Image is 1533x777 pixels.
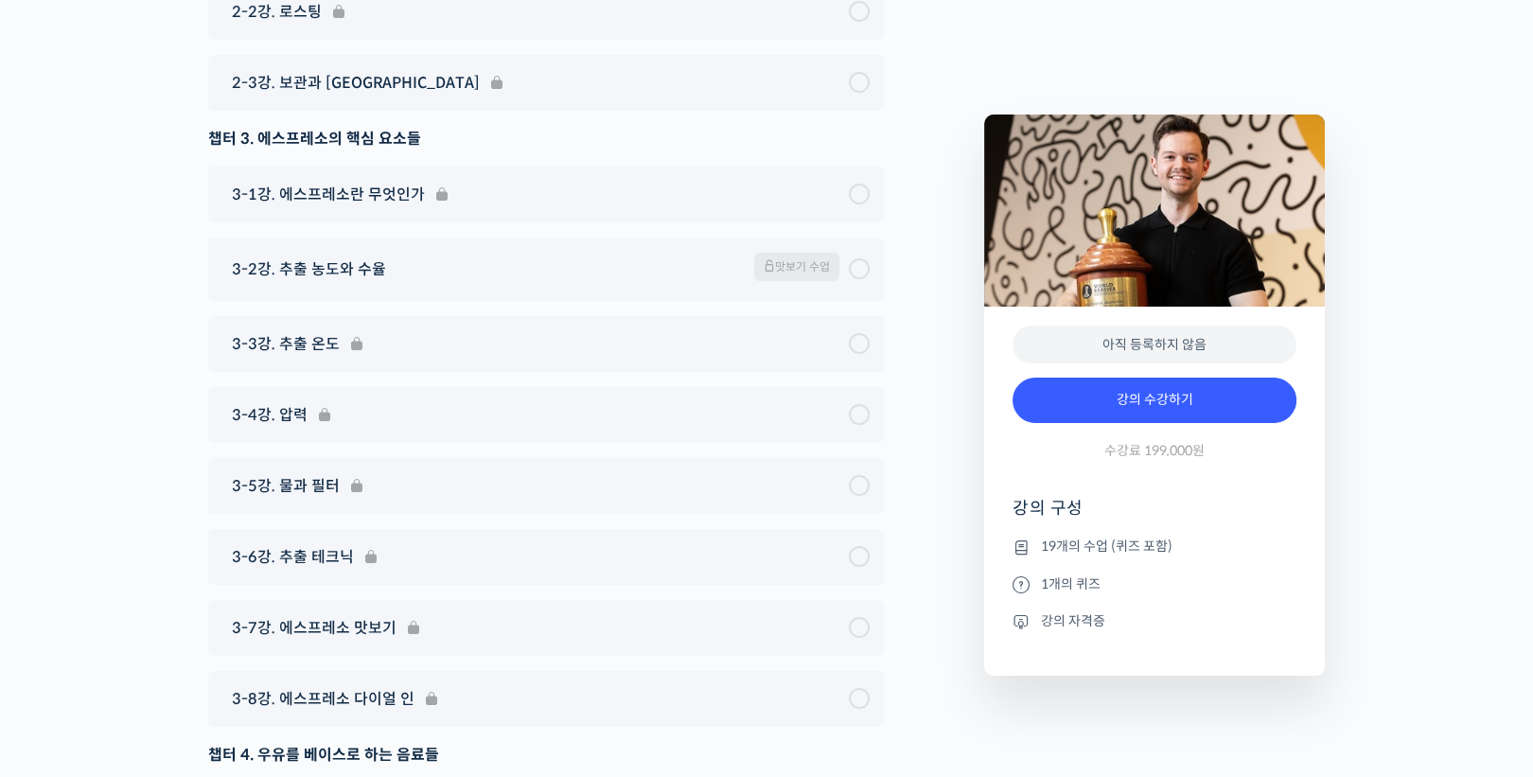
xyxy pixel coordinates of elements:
[754,253,839,281] span: 맛보기 수업
[173,629,196,645] span: 대화
[208,126,884,151] div: 챕터 3. 에스프레소의 핵심 요소들
[208,742,884,768] div: 챕터 4. 우유를 베이스로 하는 음료들
[292,628,315,644] span: 설정
[60,628,71,644] span: 홈
[1104,442,1205,460] span: 수강료 199,000원
[1013,497,1296,535] h4: 강의 구성
[1013,536,1296,558] li: 19개의 수업 (퀴즈 포함)
[125,600,244,647] a: 대화
[232,256,386,282] span: 3-2강. 추출 농도와 수율
[1013,378,1296,423] a: 강의 수강하기
[1013,326,1296,364] div: 아직 등록하지 않음
[6,600,125,647] a: 홈
[222,253,870,286] a: 3-2강. 추출 농도와 수율 맛보기 수업
[1013,573,1296,595] li: 1개의 퀴즈
[1013,609,1296,632] li: 강의 자격증
[244,600,363,647] a: 설정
